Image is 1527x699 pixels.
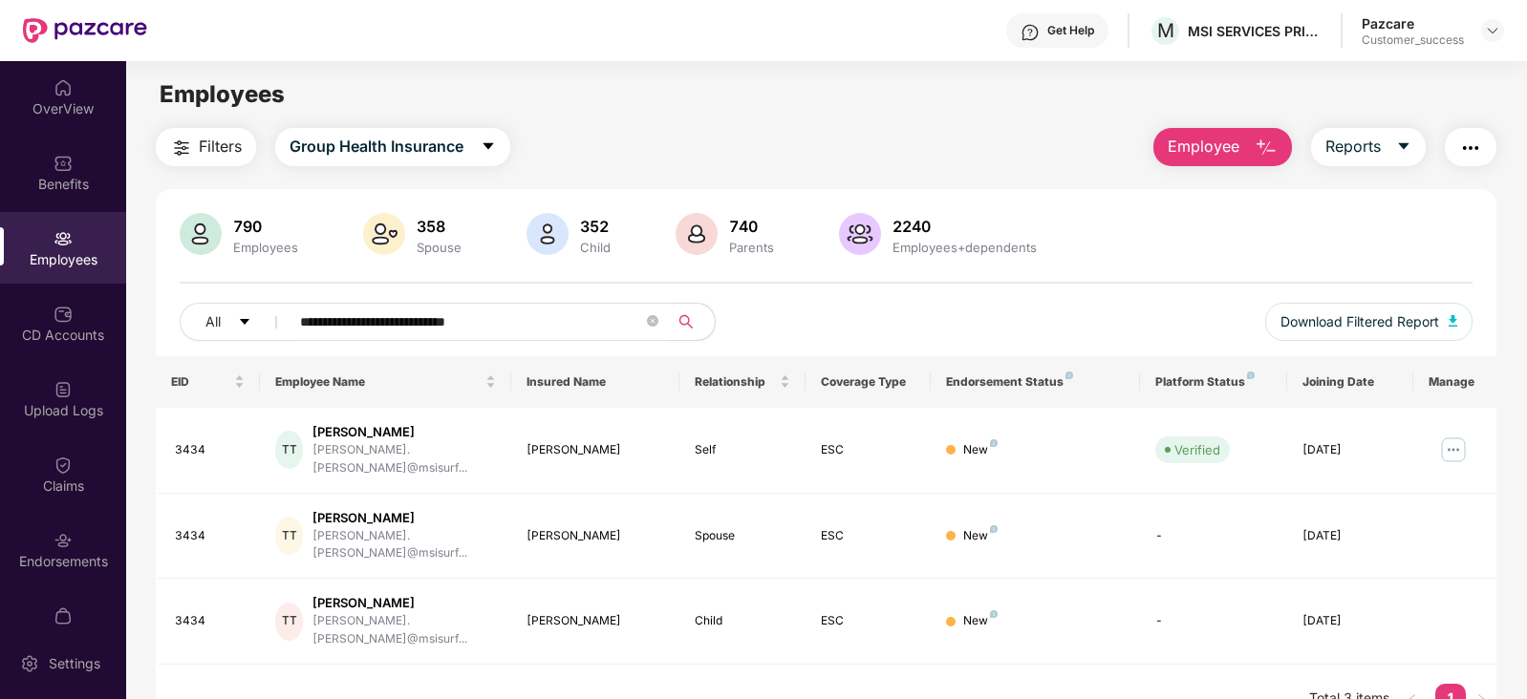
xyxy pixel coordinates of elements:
[160,80,285,108] span: Employees
[1325,135,1381,159] span: Reports
[238,315,251,330] span: caret-down
[275,603,303,641] div: TT
[695,527,790,545] div: Spouse
[527,527,663,545] div: [PERSON_NAME]
[679,356,806,408] th: Relationship
[1459,137,1482,159] img: svg+xml;base64,PHN2ZyB4bWxucz0iaHR0cDovL3d3dy53My5vcmcvMjAwMC9zdmciIHdpZHRoPSIyNCIgaGVpZ2h0PSIyNC...
[363,213,405,255] img: svg+xml;base64,PHN2ZyB4bWxucz0iaHR0cDovL3d3dy53My5vcmcvMjAwMC9zdmciIHhtbG5zOnhsaW5rPSJodHRwOi8vd3...
[889,217,1041,236] div: 2240
[54,78,73,97] img: svg+xml;base64,PHN2ZyBpZD0iSG9tZSIgeG1sbnM9Imh0dHA6Ly93d3cudzMub3JnLzIwMDAvc3ZnIiB3aWR0aD0iMjAiIG...
[1302,527,1398,545] div: [DATE]
[821,441,916,459] div: ESC
[43,654,106,673] div: Settings
[275,374,482,390] span: Employee Name
[963,527,998,545] div: New
[1302,612,1398,630] div: [DATE]
[695,612,790,630] div: Child
[54,229,73,248] img: svg+xml;base64,PHN2ZyBpZD0iRW1wbG95ZWVzIiB4bWxucz0iaHR0cDovL3d3dy53My5vcmcvMjAwMC9zdmciIHdpZHRoPS...
[170,137,193,159] img: svg+xml;base64,PHN2ZyB4bWxucz0iaHR0cDovL3d3dy53My5vcmcvMjAwMC9zdmciIHdpZHRoPSIyNCIgaGVpZ2h0PSIyNC...
[312,441,496,477] div: [PERSON_NAME].[PERSON_NAME]@msisurf...
[180,303,296,341] button: Allcaret-down
[990,439,998,447] img: svg+xml;base64,PHN2ZyB4bWxucz0iaHR0cDovL3d3dy53My5vcmcvMjAwMC9zdmciIHdpZHRoPSI4IiBoZWlnaHQ9IjgiIH...
[199,135,242,159] span: Filters
[1438,434,1469,465] img: manageButton
[1362,32,1464,48] div: Customer_success
[1065,371,1073,379] img: svg+xml;base64,PHN2ZyB4bWxucz0iaHR0cDovL3d3dy53My5vcmcvMjAwMC9zdmciIHdpZHRoPSI4IiBoZWlnaHQ9IjgiIH...
[576,217,614,236] div: 352
[1157,19,1174,42] span: M
[171,374,231,390] span: EID
[668,303,716,341] button: search
[1280,311,1439,332] span: Download Filtered Report
[990,610,998,618] img: svg+xml;base64,PHN2ZyB4bWxucz0iaHR0cDovL3d3dy53My5vcmcvMjAwMC9zdmciIHdpZHRoPSI4IiBoZWlnaHQ9IjgiIH...
[946,374,1125,390] div: Endorsement Status
[20,654,39,673] img: svg+xml;base64,PHN2ZyBpZD0iU2V0dGluZy0yMHgyMCIgeG1sbnM9Imh0dHA6Ly93d3cudzMub3JnLzIwMDAvc3ZnIiB3aW...
[527,213,569,255] img: svg+xml;base64,PHN2ZyB4bWxucz0iaHR0cDovL3d3dy53My5vcmcvMjAwMC9zdmciIHhtbG5zOnhsaW5rPSJodHRwOi8vd3...
[695,441,790,459] div: Self
[1362,14,1464,32] div: Pazcare
[668,314,705,329] span: search
[1021,23,1040,42] img: svg+xml;base64,PHN2ZyBpZD0iSGVscC0zMngzMiIgeG1sbnM9Imh0dHA6Ly93d3cudzMub3JnLzIwMDAvc3ZnIiB3aWR0aD...
[821,527,916,545] div: ESC
[839,213,881,255] img: svg+xml;base64,PHN2ZyB4bWxucz0iaHR0cDovL3d3dy53My5vcmcvMjAwMC9zdmciIHhtbG5zOnhsaW5rPSJodHRwOi8vd3...
[1047,23,1094,38] div: Get Help
[290,135,463,159] span: Group Health Insurance
[1396,138,1411,156] span: caret-down
[695,374,776,390] span: Relationship
[156,356,261,408] th: EID
[54,606,73,625] img: svg+xml;base64,PHN2ZyBpZD0iTXlfT3JkZXJzIiBkYXRhLW5hbWU9Ik15IE9yZGVycyIgeG1sbnM9Imh0dHA6Ly93d3cudz...
[676,213,718,255] img: svg+xml;base64,PHN2ZyB4bWxucz0iaHR0cDovL3d3dy53My5vcmcvMjAwMC9zdmciIHhtbG5zOnhsaW5rPSJodHRwOi8vd3...
[275,431,303,469] div: TT
[1311,128,1426,166] button: Reportscaret-down
[275,517,303,555] div: TT
[481,138,496,156] span: caret-down
[990,525,998,533] img: svg+xml;base64,PHN2ZyB4bWxucz0iaHR0cDovL3d3dy53My5vcmcvMjAwMC9zdmciIHdpZHRoPSI4IiBoZWlnaHQ9IjgiIH...
[180,213,222,255] img: svg+xml;base64,PHN2ZyB4bWxucz0iaHR0cDovL3d3dy53My5vcmcvMjAwMC9zdmciIHhtbG5zOnhsaW5rPSJodHRwOi8vd3...
[312,612,496,648] div: [PERSON_NAME].[PERSON_NAME]@msisurf...
[1265,303,1473,341] button: Download Filtered Report
[963,612,998,630] div: New
[413,240,465,255] div: Spouse
[889,240,1041,255] div: Employees+dependents
[54,455,73,475] img: svg+xml;base64,PHN2ZyBpZD0iQ2xhaW0iIHhtbG5zPSJodHRwOi8vd3d3LnczLm9yZy8yMDAwL3N2ZyIgd2lkdGg9IjIwIi...
[156,128,256,166] button: Filters
[576,240,614,255] div: Child
[1155,374,1272,390] div: Platform Status
[1413,356,1497,408] th: Manage
[647,315,658,327] span: close-circle
[1287,356,1413,408] th: Joining Date
[175,612,246,630] div: 3434
[229,217,302,236] div: 790
[1485,23,1500,38] img: svg+xml;base64,PHN2ZyBpZD0iRHJvcGRvd24tMzJ4MzIiIHhtbG5zPSJodHRwOi8vd3d3LnczLm9yZy8yMDAwL3N2ZyIgd2...
[806,356,932,408] th: Coverage Type
[205,311,221,332] span: All
[229,240,302,255] div: Employees
[1140,494,1287,580] td: -
[312,594,496,612] div: [PERSON_NAME]
[511,356,678,408] th: Insured Name
[312,527,496,563] div: [PERSON_NAME].[PERSON_NAME]@msisurf...
[312,423,496,441] div: [PERSON_NAME]
[175,441,246,459] div: 3434
[275,128,510,166] button: Group Health Insurancecaret-down
[725,240,778,255] div: Parents
[647,313,658,331] span: close-circle
[1140,579,1287,665] td: -
[963,441,998,459] div: New
[1449,315,1458,327] img: svg+xml;base64,PHN2ZyB4bWxucz0iaHR0cDovL3d3dy53My5vcmcvMjAwMC9zdmciIHhtbG5zOnhsaW5rPSJodHRwOi8vd3...
[1255,137,1278,159] img: svg+xml;base64,PHN2ZyB4bWxucz0iaHR0cDovL3d3dy53My5vcmcvMjAwMC9zdmciIHhtbG5zOnhsaW5rPSJodHRwOi8vd3...
[54,531,73,550] img: svg+xml;base64,PHN2ZyBpZD0iRW5kb3JzZW1lbnRzIiB4bWxucz0iaHR0cDovL3d3dy53My5vcmcvMjAwMC9zdmciIHdpZH...
[1168,135,1239,159] span: Employee
[1188,22,1322,40] div: MSI SERVICES PRIVATE LIMITED
[1153,128,1292,166] button: Employee
[312,509,496,527] div: [PERSON_NAME]
[527,612,663,630] div: [PERSON_NAME]
[1247,371,1255,379] img: svg+xml;base64,PHN2ZyB4bWxucz0iaHR0cDovL3d3dy53My5vcmcvMjAwMC9zdmciIHdpZHRoPSI4IiBoZWlnaHQ9IjgiIH...
[725,217,778,236] div: 740
[54,380,73,399] img: svg+xml;base64,PHN2ZyBpZD0iVXBsb2FkX0xvZ3MiIGRhdGEtbmFtZT0iVXBsb2FkIExvZ3MiIHhtbG5zPSJodHRwOi8vd3...
[54,305,73,324] img: svg+xml;base64,PHN2ZyBpZD0iQ0RfQWNjb3VudHMiIGRhdGEtbmFtZT0iQ0QgQWNjb3VudHMiIHhtbG5zPSJodHRwOi8vd3...
[260,356,511,408] th: Employee Name
[54,154,73,173] img: svg+xml;base64,PHN2ZyBpZD0iQmVuZWZpdHMiIHhtbG5zPSJodHRwOi8vd3d3LnczLm9yZy8yMDAwL3N2ZyIgd2lkdGg9Ij...
[175,527,246,545] div: 3434
[1302,441,1398,459] div: [DATE]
